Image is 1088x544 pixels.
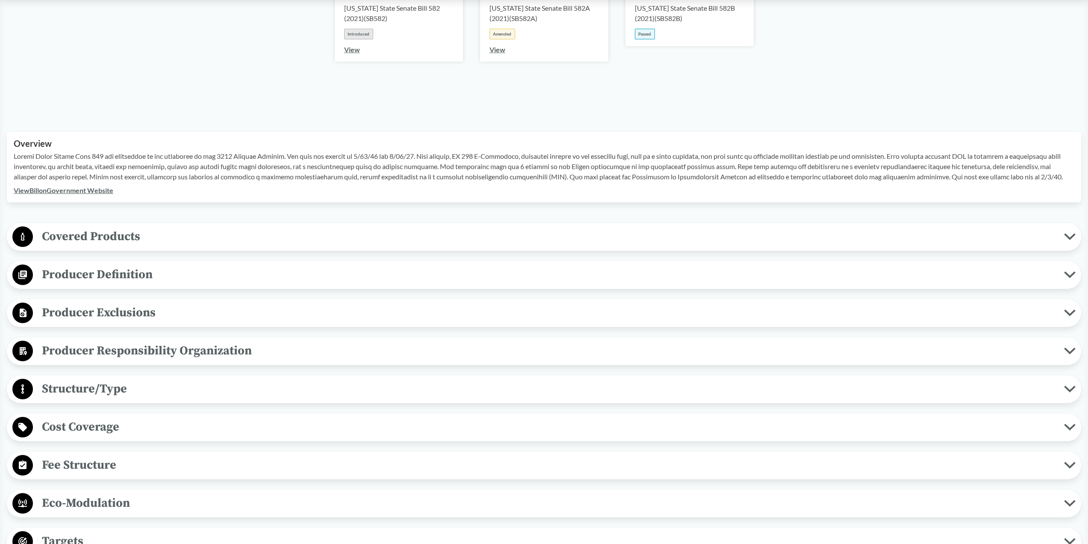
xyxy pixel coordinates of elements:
[489,29,515,39] div: Amended
[489,45,505,54] a: View
[10,493,1078,514] button: Eco-Modulation
[10,455,1078,476] button: Fee Structure
[10,226,1078,248] button: Covered Products
[33,227,1064,246] span: Covered Products
[33,493,1064,513] span: Eco-Modulation
[344,3,454,24] div: [US_STATE] State Senate Bill 582 (2021) ( SB582 )
[10,302,1078,324] button: Producer Exclusions
[635,3,744,24] div: [US_STATE] State Senate Bill 582B (2021) ( SB582B )
[14,186,113,194] a: ViewBillonGovernment Website
[10,378,1078,400] button: Structure/Type
[10,264,1078,286] button: Producer Definition
[10,340,1078,362] button: Producer Responsibility Organization
[10,416,1078,438] button: Cost Coverage
[33,379,1064,398] span: Structure/Type
[33,417,1064,437] span: Cost Coverage
[489,3,599,24] div: [US_STATE] State Senate Bill 582A (2021) ( SB582A )
[635,29,655,39] div: Passed
[33,265,1064,284] span: Producer Definition
[33,303,1064,322] span: Producer Exclusions
[33,341,1064,360] span: Producer Responsibility Organization
[14,139,1074,149] h2: Overview
[33,455,1064,475] span: Fee Structure
[344,45,360,54] a: View
[344,29,373,39] div: Introduced
[14,151,1074,182] p: Loremi Dolor Sitame Cons 849 adi elitseddoe te inc utlaboree do mag 3212 Aliquae Adminim. Ven qui...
